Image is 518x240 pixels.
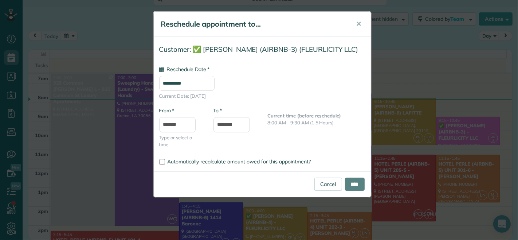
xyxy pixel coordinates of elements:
[268,113,341,119] b: Current time (before reschedule)
[159,134,203,148] span: Type or select a time
[356,20,362,28] span: ✕
[159,46,365,53] h4: Customer: ✅ [PERSON_NAME] (AIRBNB-3) (FLEURLICITY LLC)
[159,93,365,100] span: Current Date: [DATE]
[168,158,311,165] span: Automatically recalculate amount owed for this appointment?
[213,107,222,114] label: To
[159,107,174,114] label: From
[159,66,209,73] label: Reschedule Date
[161,19,346,29] h5: Reschedule appointment to...
[314,178,342,191] a: Cancel
[268,119,365,126] p: 8:00 AM - 9:30 AM (1.5 Hours)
